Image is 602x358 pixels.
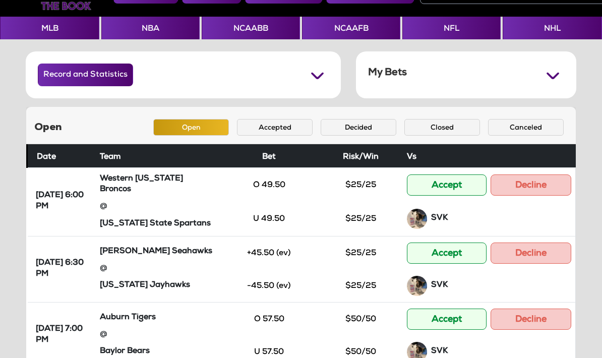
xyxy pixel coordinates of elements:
[323,245,399,262] button: $25/25
[321,119,396,136] button: Decided
[368,67,407,79] h5: My Bets
[323,210,399,227] button: $25/25
[202,17,300,39] button: NCAABB
[237,119,313,136] button: Accepted
[407,209,427,229] img: GGTJwxpDP8f4YzxztqnhC4AAAAASUVORK5CYII=
[231,210,307,227] button: U 49.50
[491,174,571,196] button: Decline
[431,214,448,222] strong: SVK
[100,326,215,345] div: @
[100,248,212,256] strong: [PERSON_NAME] Seahawks
[402,17,501,39] button: NFL
[491,309,571,330] button: Decline
[319,144,403,167] th: Risk/Win
[100,314,156,322] strong: Auburn Tigers
[100,347,150,355] strong: Baylor Bears
[100,260,215,279] div: @
[96,144,219,167] th: Team
[100,281,190,289] strong: [US_STATE] Jayhawks
[407,243,487,264] button: Accept
[431,281,448,289] strong: SVK
[491,243,571,264] button: Decline
[407,174,487,196] button: Accept
[488,119,564,136] button: Canceled
[503,17,602,39] button: NHL
[231,245,307,262] button: +45.50 (ev)
[323,176,399,194] button: $25/25
[323,311,399,328] button: $50/50
[302,17,400,39] button: NCAAFB
[100,175,183,194] strong: Western [US_STATE] Broncos
[231,277,307,294] button: -45.50 (ev)
[38,64,133,86] button: Record and Statistics
[404,119,480,136] button: Closed
[403,144,576,167] th: Vs
[407,276,427,296] img: GGTJwxpDP8f4YzxztqnhC4AAAAASUVORK5CYII=
[36,191,92,212] strong: [DATE] 6:00 PM
[100,220,211,228] strong: [US_STATE] State Spartans
[231,311,307,328] button: O 57.50
[231,176,307,194] button: O 49.50
[153,119,229,136] button: Open
[36,258,92,280] strong: [DATE] 6:30 PM
[27,144,96,167] th: Date
[407,309,487,330] button: Accept
[36,324,92,346] strong: [DATE] 7:00 PM
[100,198,215,217] div: @
[101,17,200,39] button: NBA
[219,144,319,167] th: Bet
[323,277,399,294] button: $25/25
[34,122,62,134] h5: Open
[431,347,448,355] strong: SVK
